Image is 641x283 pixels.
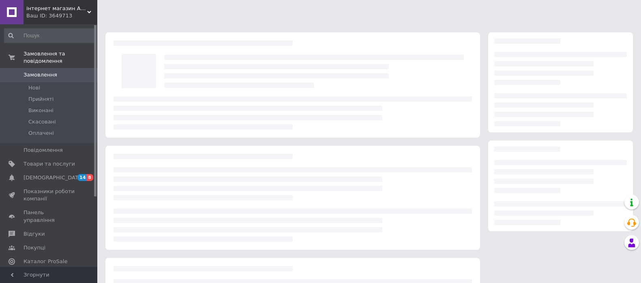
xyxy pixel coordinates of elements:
[24,209,75,223] span: Панель управління
[24,188,75,202] span: Показники роботи компанії
[24,71,57,79] span: Замовлення
[28,84,40,91] span: Нові
[28,96,54,103] span: Прийняті
[28,130,54,137] span: Оплачені
[24,258,67,265] span: Каталог ProSale
[4,28,96,43] input: Пошук
[24,244,45,251] span: Покупці
[26,5,87,12] span: інтернет магазин Америка_поруч
[28,118,56,126] span: Скасовані
[24,50,97,65] span: Замовлення та повідомлення
[26,12,97,19] div: Ваш ID: 3649713
[24,230,45,238] span: Відгуки
[24,147,63,154] span: Повідомлення
[24,160,75,168] span: Товари та послуги
[87,174,93,181] span: 8
[24,174,84,181] span: [DEMOGRAPHIC_DATA]
[28,107,54,114] span: Виконані
[77,174,87,181] span: 14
